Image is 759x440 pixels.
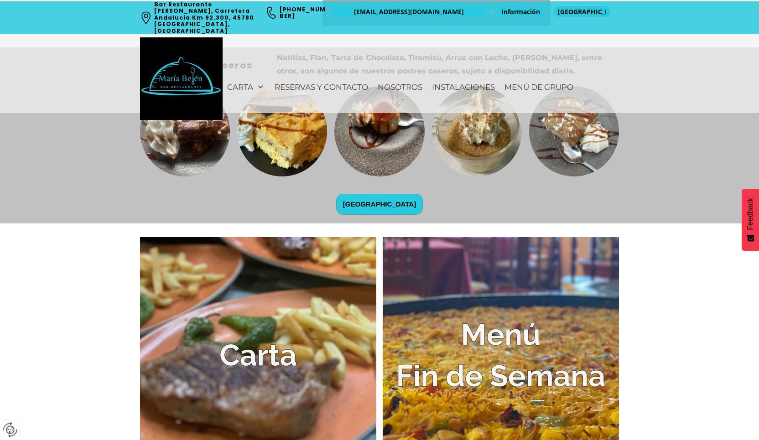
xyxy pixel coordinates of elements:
[140,86,230,176] a: 7d1a16ee-2391-4491-b832-cb5eeba5af78
[742,189,759,251] button: Feedback - Mostrar encuesta
[500,78,578,96] a: Menú de Grupo
[237,86,327,176] a: IMG_4838
[270,78,373,96] a: Reservas y contacto
[154,0,256,35] a: Bar Restaurante [PERSON_NAME], Carretera Andalucía Km 92.300, 45780 [GEOGRAPHIC_DATA], [GEOGRAPHI...
[529,86,619,176] a: IMG_4840
[343,199,416,209] span: [GEOGRAPHIC_DATA]
[432,86,522,176] a: IMG_4839
[558,7,606,16] span: [GEOGRAPHIC_DATA]
[427,78,499,96] a: Instalaciones
[140,37,223,120] img: Bar Restaurante María Belén
[746,198,754,230] span: Feedback
[227,83,253,92] span: Carta
[501,7,540,16] span: Información
[337,194,422,214] a: [GEOGRAPHIC_DATA]
[378,83,422,92] span: Nosotros
[553,6,610,17] a: [GEOGRAPHIC_DATA]
[332,6,486,17] a: [EMAIL_ADDRESS][DOMAIN_NAME]
[334,86,424,176] a: 6e369ef4-4174-407a-8556-dcb949092cf8
[373,78,427,96] a: Nosotros
[280,5,326,20] a: [PHONE_NUMBER]
[223,78,270,96] a: Carta
[497,6,545,17] a: Información
[354,7,464,16] span: [EMAIL_ADDRESS][DOMAIN_NAME]
[275,83,368,92] span: Reservas y contacto
[504,83,573,92] span: Menú de Grupo
[432,83,495,92] span: Instalaciones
